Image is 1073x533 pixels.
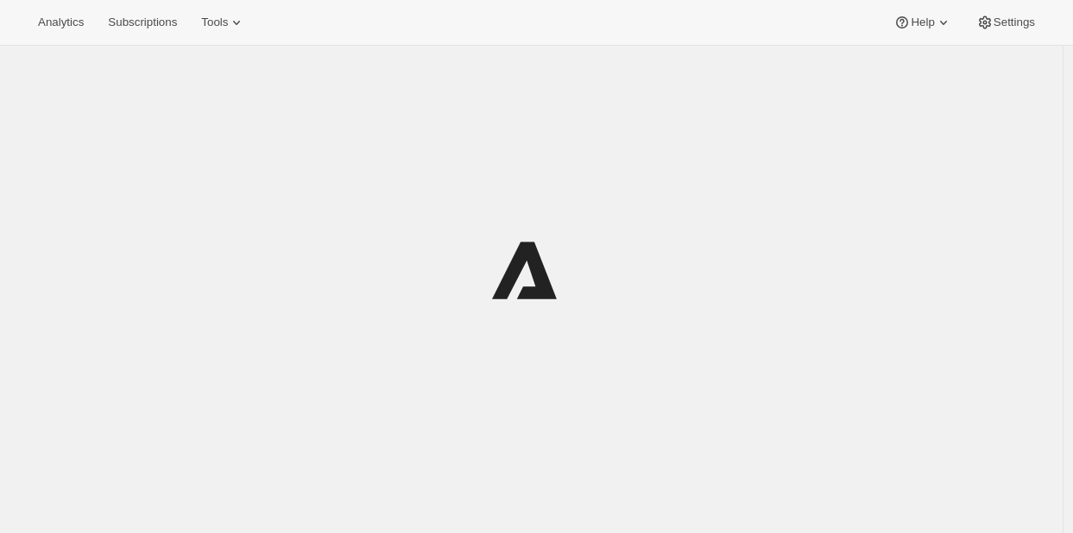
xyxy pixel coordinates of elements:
button: Subscriptions [98,10,187,34]
span: Analytics [38,16,84,29]
button: Tools [191,10,256,34]
span: Help [911,16,934,29]
span: Subscriptions [108,16,177,29]
button: Analytics [28,10,94,34]
span: Tools [201,16,228,29]
button: Help [883,10,962,34]
span: Settings [994,16,1035,29]
button: Settings [966,10,1045,34]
